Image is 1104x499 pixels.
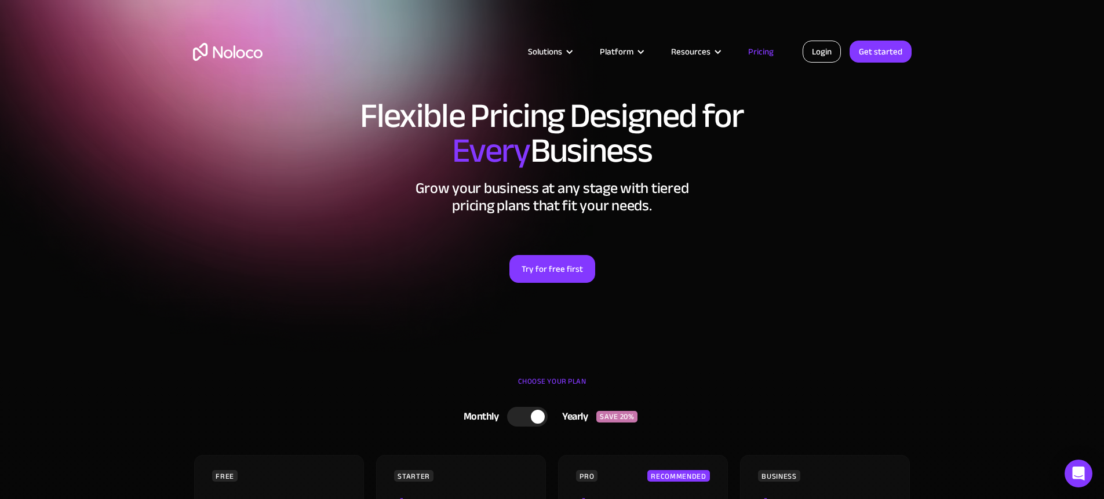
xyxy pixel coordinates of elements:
a: Get started [850,41,912,63]
a: Login [803,41,841,63]
h1: Flexible Pricing Designed for Business [193,99,912,168]
div: Monthly [449,408,508,425]
div: FREE [212,470,238,482]
a: Pricing [734,44,788,59]
div: Solutions [513,44,585,59]
span: Every [452,118,530,183]
div: Resources [657,44,734,59]
div: Solutions [528,44,562,59]
div: BUSINESS [758,470,800,482]
div: Resources [671,44,711,59]
div: Platform [600,44,633,59]
a: Try for free first [509,255,595,283]
div: SAVE 20% [596,411,637,422]
div: CHOOSE YOUR PLAN [193,373,912,402]
div: STARTER [394,470,433,482]
div: PRO [576,470,597,482]
div: Yearly [548,408,596,425]
div: RECOMMENDED [647,470,709,482]
div: Platform [585,44,657,59]
a: home [193,43,263,61]
div: Open Intercom Messenger [1065,460,1092,487]
h2: Grow your business at any stage with tiered pricing plans that fit your needs. [193,180,912,214]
